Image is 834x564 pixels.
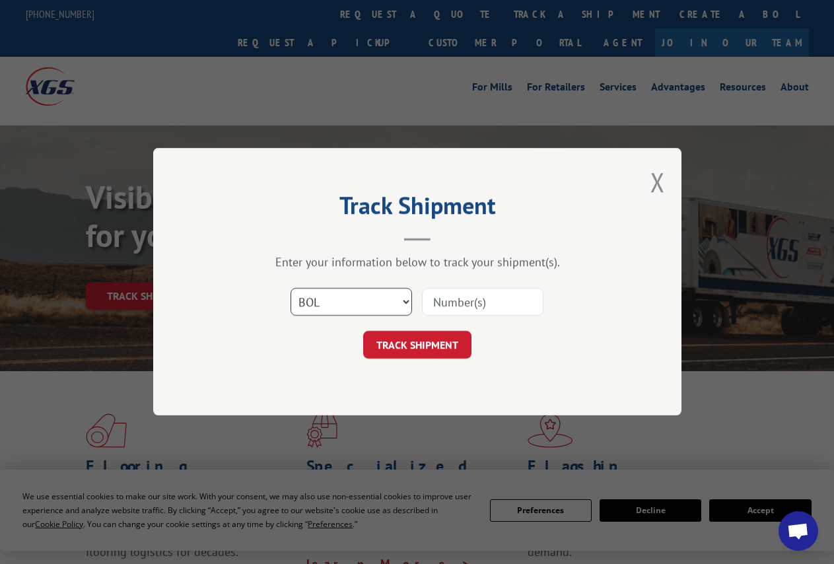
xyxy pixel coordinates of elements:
h2: Track Shipment [219,196,615,221]
input: Number(s) [422,289,543,316]
div: Open chat [779,511,818,551]
button: Close modal [650,164,665,199]
button: TRACK SHIPMENT [363,332,471,359]
div: Enter your information below to track your shipment(s). [219,255,615,270]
